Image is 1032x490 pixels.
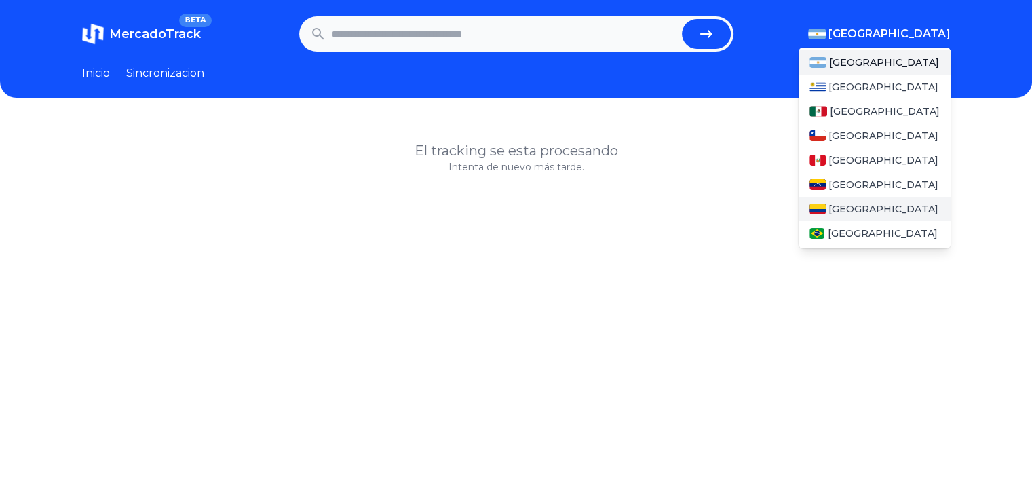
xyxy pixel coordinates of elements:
a: Uruguay[GEOGRAPHIC_DATA] [799,75,951,99]
a: Argentina[GEOGRAPHIC_DATA] [799,50,951,75]
a: Colombia[GEOGRAPHIC_DATA] [799,197,951,221]
a: Sincronizacion [126,65,204,81]
p: Intenta de nuevo más tarde. [82,160,951,174]
img: Mexico [809,106,827,117]
img: Uruguay [809,81,826,92]
img: Peru [809,155,826,166]
span: [GEOGRAPHIC_DATA] [829,56,939,69]
h1: El tracking se esta procesando [82,141,951,160]
span: [GEOGRAPHIC_DATA] [828,80,938,94]
span: [GEOGRAPHIC_DATA] [828,178,938,191]
a: Venezuela[GEOGRAPHIC_DATA] [799,172,951,197]
a: Brasil[GEOGRAPHIC_DATA] [799,221,951,246]
span: BETA [179,14,211,27]
span: [GEOGRAPHIC_DATA] [828,26,951,42]
span: [GEOGRAPHIC_DATA] [828,153,938,167]
a: Peru[GEOGRAPHIC_DATA] [799,148,951,172]
span: [GEOGRAPHIC_DATA] [828,202,938,216]
img: MercadoTrack [82,23,104,45]
img: Argentina [809,57,827,68]
a: Inicio [82,65,110,81]
a: Chile[GEOGRAPHIC_DATA] [799,124,951,148]
img: Colombia [809,204,826,214]
button: [GEOGRAPHIC_DATA] [808,26,951,42]
span: [GEOGRAPHIC_DATA] [828,129,938,143]
a: MercadoTrackBETA [82,23,201,45]
img: Argentina [808,29,826,39]
img: Brasil [809,228,825,239]
span: [GEOGRAPHIC_DATA] [827,227,937,240]
img: Venezuela [809,179,826,190]
img: Chile [809,130,826,141]
span: MercadoTrack [109,26,201,41]
a: Mexico[GEOGRAPHIC_DATA] [799,99,951,124]
span: [GEOGRAPHIC_DATA] [830,105,940,118]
